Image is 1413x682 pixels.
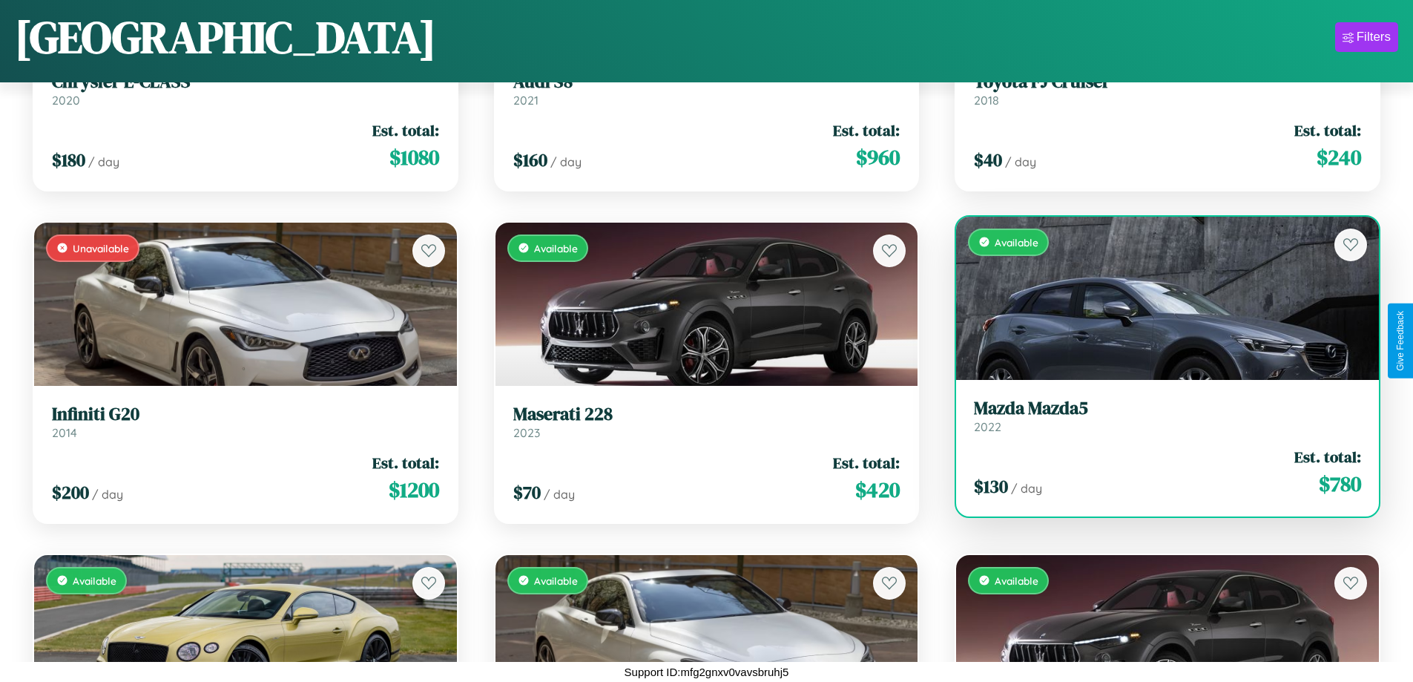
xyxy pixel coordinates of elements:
[52,404,439,425] h3: Infiniti G20
[389,475,439,505] span: $ 1200
[513,71,900,93] h3: Audi S8
[995,236,1038,249] span: Available
[513,93,538,108] span: 2021
[833,119,900,141] span: Est. total:
[974,71,1361,93] h3: Toyota FJ Cruiser
[550,154,582,169] span: / day
[1335,22,1398,52] button: Filters
[1317,142,1361,172] span: $ 240
[513,404,900,425] h3: Maserati 228
[513,71,900,108] a: Audi S82021
[534,574,578,587] span: Available
[544,487,575,502] span: / day
[52,71,439,108] a: Chrysler E-CLASS2020
[974,398,1361,434] a: Mazda Mazda52022
[855,475,900,505] span: $ 420
[974,419,1001,434] span: 2022
[88,154,119,169] span: / day
[52,71,439,93] h3: Chrysler E-CLASS
[833,452,900,473] span: Est. total:
[625,662,789,682] p: Support ID: mfg2gnxv0vavsbruhj5
[513,480,541,505] span: $ 70
[52,404,439,440] a: Infiniti G202014
[513,425,540,440] span: 2023
[534,242,578,255] span: Available
[52,480,89,505] span: $ 200
[372,452,439,473] span: Est. total:
[1294,446,1361,468] span: Est. total:
[513,148,547,172] span: $ 160
[52,93,80,108] span: 2020
[73,242,129,255] span: Unavailable
[856,142,900,172] span: $ 960
[974,148,1002,172] span: $ 40
[1011,481,1042,496] span: / day
[92,487,123,502] span: / day
[974,93,999,108] span: 2018
[1357,30,1391,45] div: Filters
[73,574,116,587] span: Available
[974,398,1361,419] h3: Mazda Mazda5
[995,574,1038,587] span: Available
[974,474,1008,499] span: $ 130
[513,404,900,440] a: Maserati 2282023
[52,148,85,172] span: $ 180
[974,71,1361,108] a: Toyota FJ Cruiser2018
[1319,469,1361,499] span: $ 780
[372,119,439,141] span: Est. total:
[1294,119,1361,141] span: Est. total:
[15,7,436,68] h1: [GEOGRAPHIC_DATA]
[1005,154,1036,169] span: / day
[52,425,77,440] span: 2014
[1395,311,1406,371] div: Give Feedback
[389,142,439,172] span: $ 1080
